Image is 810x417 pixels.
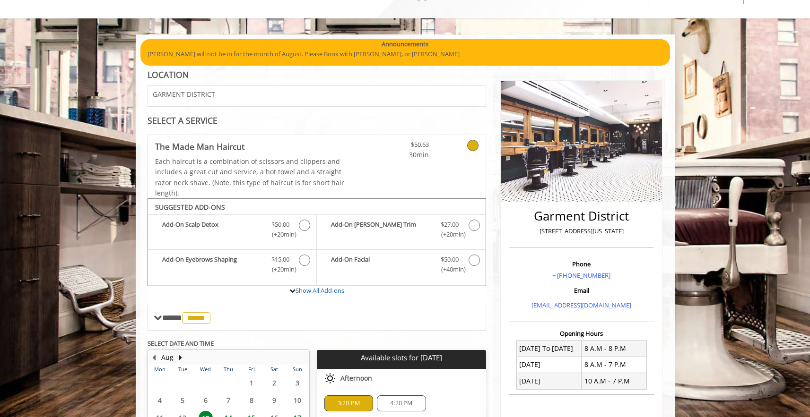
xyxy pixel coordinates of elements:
span: 4:20 PM [390,400,412,407]
p: Available slots for [DATE] [321,354,482,362]
p: [PERSON_NAME] will not be in for the month of August. Please Book with [PERSON_NAME], or [PERSON_... [148,49,663,59]
span: GARMENT DISTRICT [153,91,215,98]
h2: Garment District [511,209,652,223]
button: Aug [161,352,174,363]
b: LOCATION [148,69,189,80]
th: Tue [171,365,194,374]
th: Sat [263,365,286,374]
td: [DATE] [516,373,582,389]
div: 4:20 PM [377,395,426,411]
td: [DATE] [516,357,582,373]
h3: Email [511,287,652,294]
td: 10 A.M - 7 P.M [582,373,647,389]
a: + [PHONE_NUMBER] [552,271,610,280]
th: Thu [217,365,240,374]
th: Sun [286,365,309,374]
th: Mon [148,365,171,374]
th: Fri [240,365,262,374]
td: 8 A.M - 7 P.M [582,357,647,373]
b: SUGGESTED ADD-ONS [155,203,225,212]
div: 3:20 PM [324,395,373,411]
a: [EMAIL_ADDRESS][DOMAIN_NAME] [531,301,631,309]
td: 8 A.M - 8 P.M [582,340,647,357]
h3: Phone [511,261,652,267]
button: Next Month [177,352,184,363]
span: Afternoon [340,374,372,382]
a: Show All Add-ons [296,286,344,295]
p: [STREET_ADDRESS][US_STATE] [511,226,652,236]
button: Previous Month [150,352,158,363]
h3: Opening Hours [509,330,654,337]
div: The Made Man Haircut Add-onS [148,198,487,286]
div: SELECT A SERVICE [148,116,487,125]
b: SELECT DATE AND TIME [148,339,214,348]
span: 3:20 PM [338,400,360,407]
img: afternoon slots [324,373,336,384]
td: [DATE] To [DATE] [516,340,582,357]
th: Wed [194,365,217,374]
b: Announcements [382,39,428,49]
